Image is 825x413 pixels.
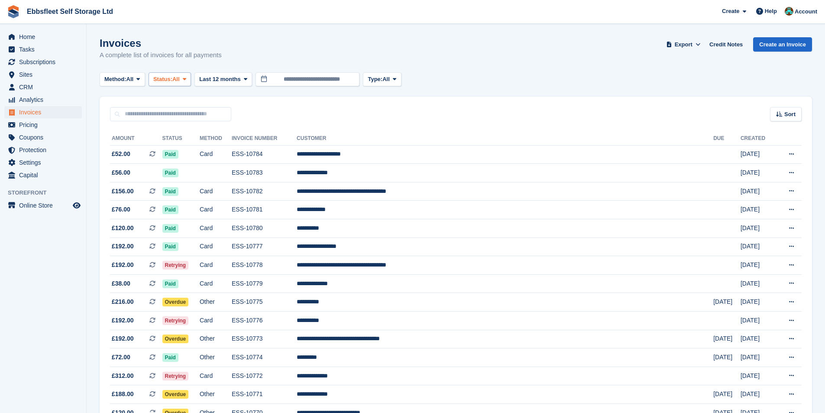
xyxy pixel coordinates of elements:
td: ESS-10775 [232,293,297,312]
th: Due [713,132,741,146]
span: Coupons [19,131,71,143]
td: [DATE] [741,312,776,330]
td: Card [200,201,232,219]
td: ESS-10777 [232,237,297,256]
span: All [126,75,134,84]
td: ESS-10772 [232,367,297,385]
td: Other [200,330,232,348]
button: Status: All [149,72,191,87]
a: menu [4,56,82,68]
td: [DATE] [741,330,776,348]
span: Home [19,31,71,43]
td: ESS-10774 [232,348,297,367]
span: Sort [784,110,796,119]
span: Overdue [162,298,189,306]
span: Overdue [162,335,189,343]
span: Paid [162,353,178,362]
td: ESS-10780 [232,219,297,238]
td: Card [200,182,232,201]
span: Settings [19,156,71,169]
span: £38.00 [112,279,130,288]
span: £216.00 [112,297,134,306]
p: A complete list of invoices for all payments [100,50,222,60]
button: Export [664,37,702,52]
span: Paid [162,224,178,233]
td: ESS-10781 [232,201,297,219]
td: ESS-10783 [232,164,297,182]
a: menu [4,156,82,169]
span: Protection [19,144,71,156]
span: Pricing [19,119,71,131]
td: [DATE] [713,348,741,367]
span: £76.00 [112,205,130,214]
td: ESS-10782 [232,182,297,201]
td: [DATE] [741,164,776,182]
td: Card [200,219,232,238]
td: Other [200,293,232,312]
img: stora-icon-8386f47178a22dfd0bd8f6a31ec36ba5ce8667c1dd55bd0f319d3a0aa187defe.svg [7,5,20,18]
span: Capital [19,169,71,181]
button: Type: All [363,72,401,87]
span: £52.00 [112,150,130,159]
a: menu [4,119,82,131]
th: Method [200,132,232,146]
td: ESS-10773 [232,330,297,348]
td: Card [200,237,232,256]
a: menu [4,94,82,106]
span: £156.00 [112,187,134,196]
td: ESS-10771 [232,385,297,404]
th: Invoice Number [232,132,297,146]
span: Online Store [19,199,71,211]
td: [DATE] [713,293,741,312]
th: Created [741,132,776,146]
span: Retrying [162,316,189,325]
a: menu [4,68,82,81]
th: Status [162,132,200,146]
span: All [382,75,390,84]
span: Invoices [19,106,71,118]
a: menu [4,169,82,181]
span: All [172,75,180,84]
td: [DATE] [741,385,776,404]
a: Create an Invoice [753,37,812,52]
span: CRM [19,81,71,93]
span: Analytics [19,94,71,106]
td: [DATE] [713,385,741,404]
td: [DATE] [741,274,776,293]
td: [DATE] [741,293,776,312]
span: Storefront [8,189,86,197]
td: [DATE] [741,367,776,385]
span: Sites [19,68,71,81]
a: Ebbsfleet Self Storage Ltd [23,4,116,19]
span: Paid [162,280,178,288]
span: Method: [104,75,126,84]
span: £188.00 [112,390,134,399]
span: £192.00 [112,316,134,325]
td: Card [200,145,232,164]
th: Amount [110,132,162,146]
td: ESS-10778 [232,256,297,275]
td: Card [200,312,232,330]
span: Tasks [19,43,71,55]
span: Create [722,7,739,16]
span: £192.00 [112,334,134,343]
span: Subscriptions [19,56,71,68]
span: Overdue [162,390,189,399]
h1: Invoices [100,37,222,49]
a: Credit Notes [706,37,746,52]
span: Help [765,7,777,16]
a: menu [4,31,82,43]
span: Paid [162,150,178,159]
td: ESS-10779 [232,274,297,293]
td: [DATE] [741,145,776,164]
a: menu [4,81,82,93]
img: George Spring [785,7,793,16]
a: menu [4,43,82,55]
span: Export [675,40,692,49]
span: £72.00 [112,353,130,362]
td: Card [200,367,232,385]
span: £192.00 [112,242,134,251]
span: Paid [162,242,178,251]
span: Paid [162,169,178,177]
td: [DATE] [741,182,776,201]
